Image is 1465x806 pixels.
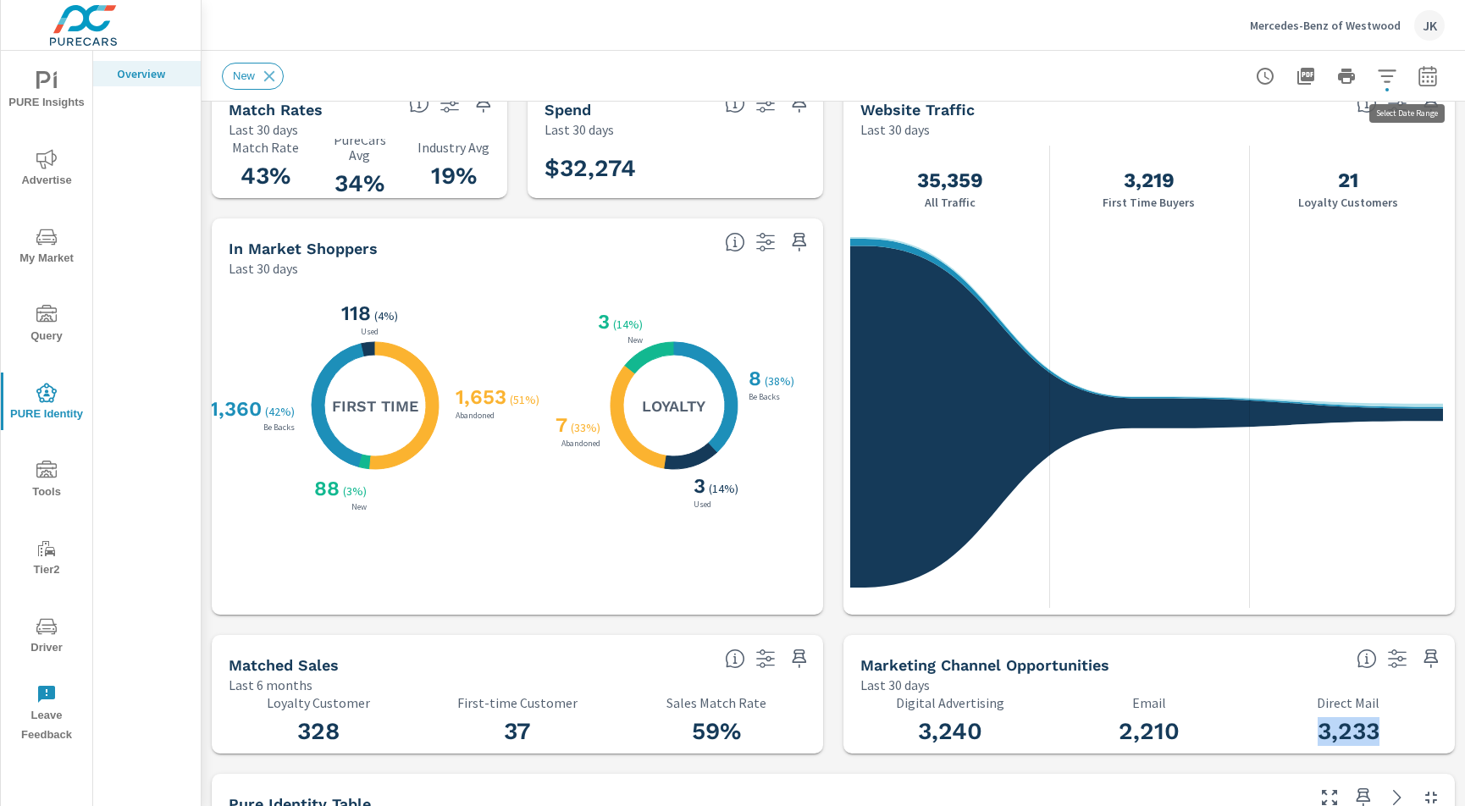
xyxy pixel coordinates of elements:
[786,90,813,117] span: Save this to your personalized report
[1259,695,1438,710] p: Direct Mail
[552,413,567,437] h3: 7
[860,695,1039,710] p: Digital Advertising
[470,90,497,117] span: Save this to your personalized report
[1357,649,1377,669] span: Matched shoppers that can be exported to each channel type. This is targetable traffic.
[860,717,1039,746] h3: 3,240
[510,392,543,407] p: ( 51% )
[725,649,745,669] span: Loyalty: Matches that have purchased from the dealership before and purchased within the timefram...
[624,336,646,345] p: New
[860,656,1109,674] h5: Marketing Channel Opportunities
[229,695,407,710] p: Loyalty Customer
[229,119,298,140] p: Last 30 days
[545,154,636,183] h3: $32,274
[428,695,606,710] p: First-time Customer
[6,71,87,113] span: PURE Insights
[452,411,498,420] p: Abandoned
[323,169,396,198] h3: 34%
[6,383,87,424] span: PURE Identity
[229,101,323,119] h5: Match Rates
[745,393,783,401] p: Be Backs
[725,232,745,252] span: Loyalty: Matched has purchased from the dealership before and has exhibited a preference through ...
[338,301,371,325] h3: 118
[229,675,312,695] p: Last 6 months
[311,477,340,500] h3: 88
[642,396,705,416] h5: Loyalty
[6,227,87,268] span: My Market
[222,63,284,90] div: New
[745,367,761,390] h3: 8
[229,258,298,279] p: Last 30 days
[207,397,262,421] h3: 1,360
[627,695,806,710] p: Sales Match Rate
[558,439,604,448] p: Abandoned
[594,310,610,334] h3: 3
[786,645,813,672] span: Save this to your personalized report
[374,308,401,323] p: ( 4% )
[265,404,298,419] p: ( 42% )
[343,483,370,499] p: ( 3% )
[417,162,490,190] h3: 19%
[117,65,187,82] p: Overview
[860,101,975,119] h5: Website Traffic
[357,328,382,336] p: Used
[409,93,429,113] span: Match rate: % of Identifiable Traffic. Pure Identity avg: Avg match rate of all PURE Identity cus...
[1357,93,1377,113] span: All traffic is the data we start with. It’s unique personas over a 30-day period. We don’t consid...
[6,616,87,658] span: Driver
[417,140,490,155] p: Industry Avg
[1418,90,1445,117] span: Save this to your personalized report
[1250,18,1401,33] p: Mercedes-Benz of Westwood
[428,717,606,746] h3: 37
[229,140,302,155] p: Match Rate
[229,717,407,746] h3: 328
[709,481,742,496] p: ( 14% )
[229,162,302,190] h3: 43%
[860,675,930,695] p: Last 30 days
[725,93,745,113] span: Total PureCars DigAdSpend. Data sourced directly from the Ad Platforms. Non-Purecars DigAd client...
[690,474,705,498] h3: 3
[1,51,92,752] div: nav menu
[6,149,87,190] span: Advertise
[6,461,87,502] span: Tools
[260,423,298,432] p: Be Backs
[545,101,591,119] h5: Spend
[860,119,930,140] p: Last 30 days
[1059,717,1238,746] h3: 2,210
[93,61,201,86] div: Overview
[1414,10,1445,41] div: JK
[452,385,506,409] h3: 1,653
[332,396,418,416] h5: First Time
[6,684,87,745] span: Leave Feedback
[1289,59,1323,93] button: "Export Report to PDF"
[786,229,813,256] span: Save this to your personalized report
[223,69,265,82] span: New
[1259,717,1438,746] h3: 3,233
[6,305,87,346] span: Query
[613,317,646,332] p: ( 14% )
[571,420,604,435] p: ( 33% )
[765,373,798,389] p: ( 38% )
[627,717,806,746] h3: 59%
[1330,59,1363,93] button: Print Report
[229,240,378,257] h5: In Market Shoppers
[690,500,715,509] p: Used
[323,132,396,163] p: PureCars Avg
[1059,695,1238,710] p: Email
[6,538,87,580] span: Tier2
[348,503,370,511] p: New
[229,656,339,674] h5: Matched Sales
[545,119,614,140] p: Last 30 days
